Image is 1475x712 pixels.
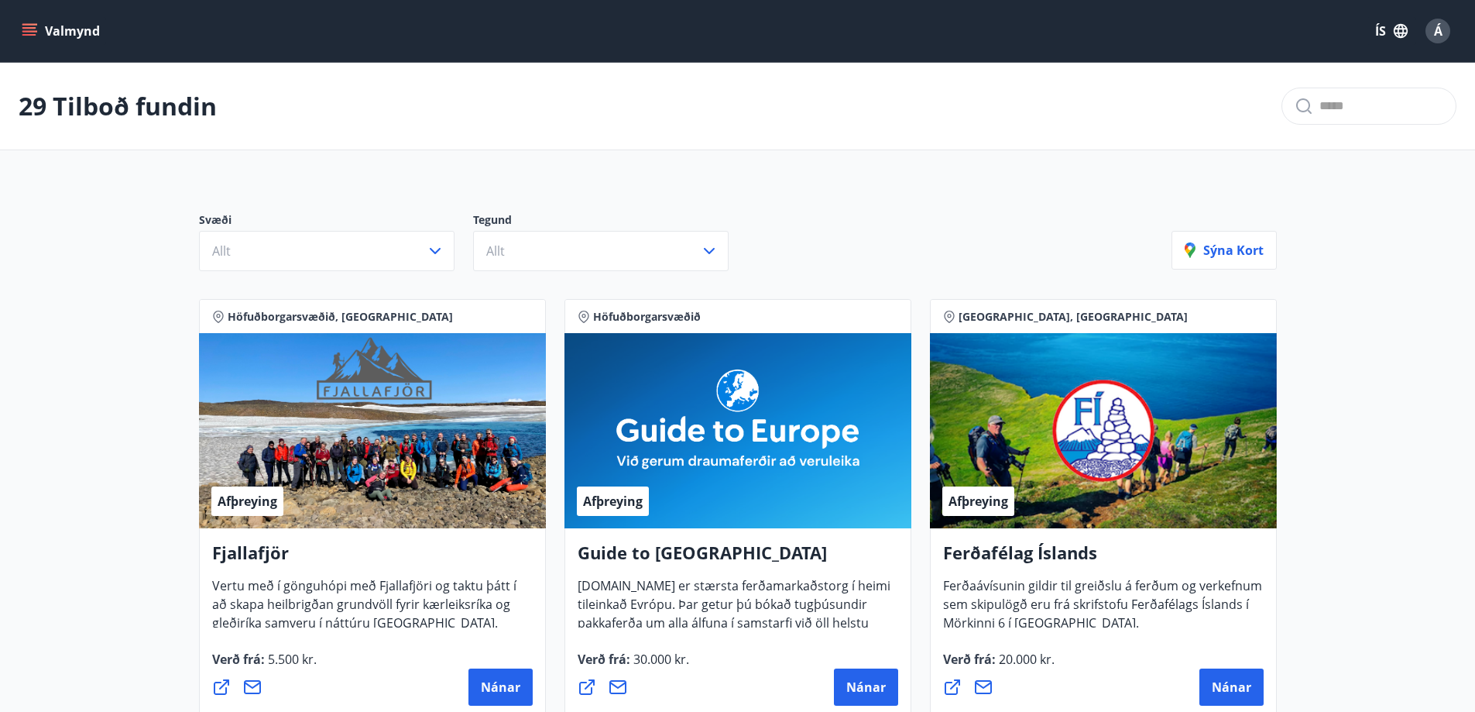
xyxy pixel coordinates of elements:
button: ÍS [1367,17,1416,45]
span: 20.000 kr. [996,651,1055,668]
button: Allt [199,231,455,271]
span: 5.500 kr. [265,651,317,668]
span: Ferðaávísunin gildir til greiðslu á ferðum og verkefnum sem skipulögð eru frá skrifstofu Ferðafél... [943,577,1262,644]
span: Höfuðborgarsvæðið, [GEOGRAPHIC_DATA] [228,309,453,325]
p: Tegund [473,212,747,231]
button: Allt [473,231,729,271]
span: 30.000 kr. [630,651,689,668]
span: Nánar [1212,679,1251,696]
span: Verð frá : [943,651,1055,680]
p: 29 Tilboð fundin [19,89,217,123]
button: Nánar [834,669,898,706]
span: Nánar [846,679,886,696]
span: Verð frá : [578,651,689,680]
h4: Fjallafjör [212,541,533,576]
span: Vertu með í gönguhópi með Fjallafjöri og taktu þátt í að skapa heilbrigðan grundvöll fyrir kærlei... [212,577,516,644]
button: menu [19,17,106,45]
span: Allt [486,242,505,260]
span: Afþreying [948,493,1008,510]
button: Sýna kort [1171,231,1277,270]
span: Afþreying [583,493,643,510]
button: Nánar [468,669,533,706]
h4: Ferðafélag Íslands [943,541,1264,576]
p: Svæði [199,212,473,231]
span: [GEOGRAPHIC_DATA], [GEOGRAPHIC_DATA] [959,309,1188,325]
span: Höfuðborgarsvæðið [593,309,701,325]
span: Nánar [481,679,520,696]
button: Nánar [1199,669,1264,706]
span: Á [1434,22,1442,40]
span: Verð frá : [212,651,317,680]
span: Afþreying [218,493,277,510]
span: [DOMAIN_NAME] er stærsta ferðamarkaðstorg í heimi tileinkað Evrópu. Þar getur þú bókað tugþúsundi... [578,577,890,681]
h4: Guide to [GEOGRAPHIC_DATA] [578,541,898,576]
p: Sýna kort [1185,242,1264,259]
button: Á [1419,12,1456,50]
span: Allt [212,242,231,260]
